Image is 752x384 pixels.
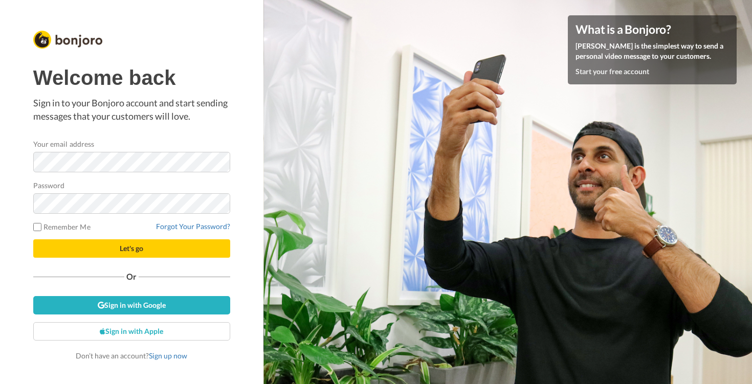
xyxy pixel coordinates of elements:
span: Or [124,273,139,280]
h4: What is a Bonjoro? [576,23,729,36]
p: [PERSON_NAME] is the simplest way to send a personal video message to your customers. [576,41,729,61]
h1: Welcome back [33,66,230,89]
label: Remember Me [33,221,91,232]
a: Forgot Your Password? [156,222,230,231]
span: Don’t have an account? [76,351,187,360]
label: Password [33,180,65,191]
span: Let's go [120,244,143,253]
a: Sign up now [149,351,187,360]
label: Your email address [33,139,94,149]
a: Sign in with Google [33,296,230,314]
button: Let's go [33,239,230,258]
input: Remember Me [33,223,41,231]
p: Sign in to your Bonjoro account and start sending messages that your customers will love. [33,97,230,123]
a: Start your free account [576,67,649,76]
a: Sign in with Apple [33,322,230,341]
